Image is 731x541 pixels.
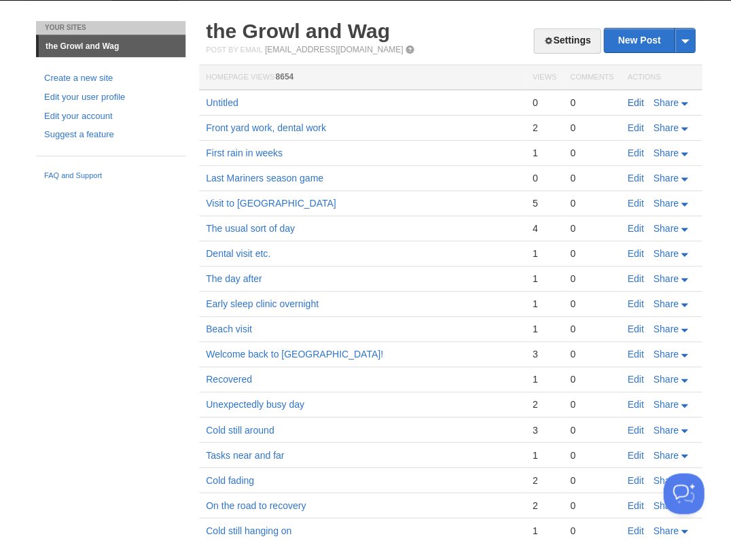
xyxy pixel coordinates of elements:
[532,398,556,411] div: 2
[653,349,678,360] span: Share
[532,273,556,285] div: 1
[627,298,643,309] a: Edit
[570,273,613,285] div: 0
[570,524,613,536] div: 0
[532,474,556,486] div: 2
[627,97,643,108] a: Edit
[653,424,678,435] span: Share
[627,147,643,158] a: Edit
[570,398,613,411] div: 0
[627,198,643,209] a: Edit
[44,71,177,86] a: Create a new site
[206,324,252,334] a: Beach visit
[532,373,556,385] div: 1
[627,223,643,234] a: Edit
[206,525,291,536] a: Cold still hanging on
[570,172,613,184] div: 0
[532,449,556,461] div: 1
[39,35,185,57] a: the Growl and Wag
[627,424,643,435] a: Edit
[570,298,613,310] div: 0
[532,423,556,436] div: 3
[627,273,643,284] a: Edit
[206,349,383,360] a: Welcome back to [GEOGRAPHIC_DATA]!
[44,128,177,142] a: Suggest a feature
[532,298,556,310] div: 1
[532,97,556,109] div: 0
[653,223,678,234] span: Share
[265,45,403,54] a: [EMAIL_ADDRESS][DOMAIN_NAME]
[533,29,601,54] a: Settings
[604,29,694,52] a: New Post
[206,147,283,158] a: First rain in weeks
[275,72,293,82] span: 8654
[570,147,613,159] div: 0
[570,423,613,436] div: 0
[653,147,678,158] span: Share
[570,323,613,335] div: 0
[627,173,643,184] a: Edit
[206,273,262,284] a: The day after
[206,46,262,54] span: Post by Email
[627,374,643,385] a: Edit
[206,20,390,42] a: the Growl and Wag
[570,222,613,234] div: 0
[653,474,678,485] span: Share
[525,65,563,90] th: Views
[570,499,613,511] div: 0
[532,197,556,209] div: 5
[532,499,556,511] div: 2
[532,348,556,360] div: 3
[206,500,306,510] a: On the road to recovery
[627,248,643,259] a: Edit
[206,399,304,410] a: Unexpectedly busy day
[627,449,643,460] a: Edit
[206,298,319,309] a: Early sleep clinic overnight
[627,474,643,485] a: Edit
[653,374,678,385] span: Share
[653,273,678,284] span: Share
[206,223,295,234] a: The usual sort of day
[206,198,336,209] a: Visit to [GEOGRAPHIC_DATA]
[570,449,613,461] div: 0
[653,198,678,209] span: Share
[44,170,177,182] a: FAQ and Support
[627,525,643,536] a: Edit
[532,247,556,260] div: 1
[627,349,643,360] a: Edit
[206,374,252,385] a: Recovered
[653,324,678,334] span: Share
[206,248,270,259] a: Dental visit etc.
[44,109,177,124] a: Edit your account
[206,474,254,485] a: Cold fading
[570,122,613,134] div: 0
[663,473,704,514] iframe: Help Scout Beacon - Open
[206,449,284,460] a: Tasks near and far
[206,424,274,435] a: Cold still around
[627,122,643,133] a: Edit
[44,90,177,105] a: Edit your user profile
[532,147,556,159] div: 1
[532,122,556,134] div: 2
[620,65,702,90] th: Actions
[570,373,613,385] div: 0
[653,500,678,510] span: Share
[206,97,238,108] a: Untitled
[532,524,556,536] div: 1
[532,172,556,184] div: 0
[563,65,620,90] th: Comments
[570,348,613,360] div: 0
[627,500,643,510] a: Edit
[206,122,326,133] a: Front yard work, dental work
[653,248,678,259] span: Share
[206,173,323,184] a: Last Mariners season game
[570,97,613,109] div: 0
[627,399,643,410] a: Edit
[570,197,613,209] div: 0
[653,97,678,108] span: Share
[653,298,678,309] span: Share
[36,21,185,35] li: Your Sites
[653,173,678,184] span: Share
[627,324,643,334] a: Edit
[653,525,678,536] span: Share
